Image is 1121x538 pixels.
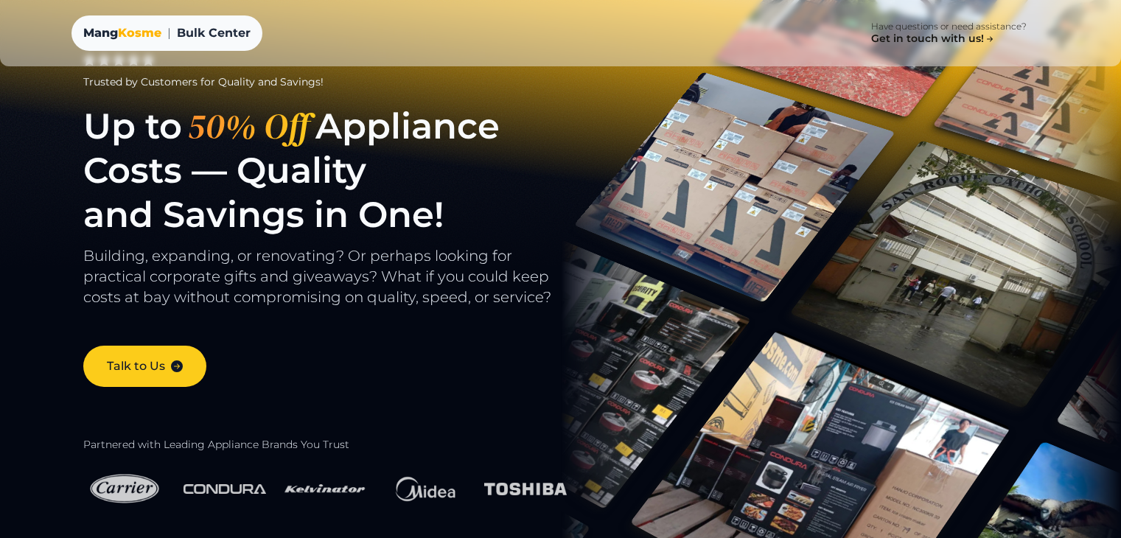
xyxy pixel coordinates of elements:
div: Trusted by Customers for Quality and Savings! [83,74,594,89]
p: Building, expanding, or renovating? Or perhaps looking for practical corporate gifts and giveaway... [83,245,594,322]
img: Condura Logo [184,475,266,502]
span: Bulk Center [177,24,251,42]
h2: Partnered with Leading Appliance Brands You Trust [83,439,594,452]
a: Talk to Us [83,346,206,387]
img: Midea Logo [384,463,467,514]
span: | [167,24,171,42]
span: Kosme [118,26,161,40]
p: Have questions or need assistance? [871,21,1027,32]
img: Kelvinator Logo [284,464,366,514]
img: Toshiba Logo [484,474,567,504]
a: MangKosme [83,24,161,42]
img: Carrier Logo [83,464,166,514]
div: Mang [83,24,161,42]
a: Have questions or need assistance? Get in touch with us! [848,12,1050,55]
h4: Get in touch with us! [871,32,996,46]
h1: Up to Appliance Costs — Quality and Savings in One! [83,104,594,237]
span: 50% Off [182,104,315,148]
